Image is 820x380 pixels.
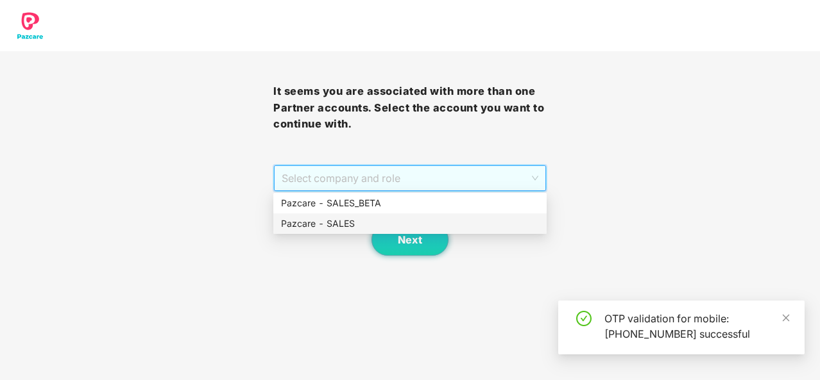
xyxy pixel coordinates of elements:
[273,193,547,213] div: Pazcare - SALES_BETA
[782,313,790,322] span: close
[273,83,547,133] h3: It seems you are associated with more than one Partner accounts. Select the account you want to c...
[372,224,448,256] button: Next
[281,196,539,210] div: Pazcare - SALES_BETA
[398,234,422,246] span: Next
[604,311,789,342] div: OTP validation for mobile: [PHONE_NUMBER] successful
[576,311,592,326] span: check-circle
[282,166,538,190] span: Select company and role
[281,217,539,231] div: Pazcare - SALES
[273,213,547,234] div: Pazcare - SALES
